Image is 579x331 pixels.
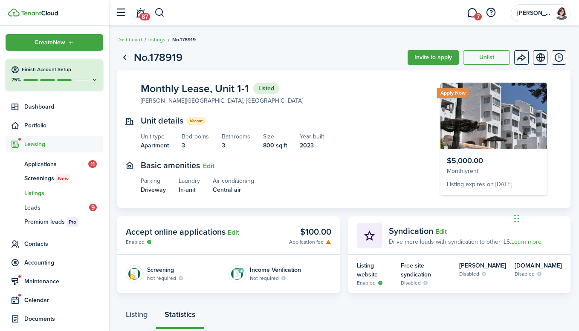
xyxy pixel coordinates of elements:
span: Accounting [24,258,103,267]
div: [PERSON_NAME] [459,261,506,270]
button: Invite to apply [408,50,459,65]
listing-view-item-description: 2023 [300,141,324,150]
p: 75% [11,76,21,83]
a: Listings [6,186,103,200]
span: Premium leads [24,217,103,227]
img: Tenant screening [126,265,143,282]
div: $100.00 [289,225,331,238]
span: Maintenance [24,277,103,286]
span: Pro [69,218,76,226]
button: Edit [203,162,214,170]
button: Edit [435,228,447,236]
span: Documents [24,314,103,323]
a: View on website [533,50,547,65]
listing-view-item-indicator: Application fee [289,238,331,246]
h4: Finish Account Setup [22,66,98,73]
button: Search [154,6,165,20]
img: Income Verification [229,265,246,282]
text-item: Unit details [141,116,183,126]
listing-view-item-title: Year built [300,132,324,141]
span: Applications [24,160,88,169]
listing-view-item-title: Parking [141,176,166,185]
a: Notifications [132,2,148,24]
ribbon: Apply Now [437,88,469,98]
div: [PERSON_NAME][GEOGRAPHIC_DATA], [GEOGRAPHIC_DATA] [141,96,303,105]
listing-view-item-indicator: Enabled [357,279,393,287]
button: Open sidebar [113,5,129,21]
span: Create New [35,40,65,46]
button: Open menu [514,50,529,65]
span: Calendar [24,296,103,305]
a: Messaging [464,2,480,24]
div: Drag [514,206,519,231]
listing-view-item-title: Laundry [179,176,200,185]
div: [DOMAIN_NAME] [515,261,562,270]
a: Dashboard [117,36,142,43]
a: ScreeningsNew [6,171,103,186]
span: 9 [89,204,97,211]
span: Listings [24,189,103,198]
div: Listing website [357,261,393,279]
img: Marrianne [555,6,568,20]
span: 87 [139,13,150,20]
div: Screening [147,265,184,274]
button: Unlist [463,50,510,65]
h1: No.178919 [134,49,182,66]
a: Dashboard [6,98,103,115]
span: Leasing [24,140,103,149]
listing-view-item-indicator: Not required [250,274,301,282]
button: Timeline [552,50,566,65]
listing-view-item-description: 3 [222,141,250,150]
listing-view-item-indicator: Disabled [401,279,451,287]
a: Leads9 [6,200,103,215]
a: Premium leadsPro [6,215,103,229]
listing-view-item-title: Unit type [141,132,169,141]
listing-view-item-title: Air conditioning [213,176,254,185]
span: Monthly Lease, Unit 1-1 [141,83,249,94]
listing-view-item-title: Size [263,132,287,141]
div: Listing expires on [DATE] [447,180,541,189]
status: Listed [253,83,279,95]
div: Monthly rent [447,167,541,176]
a: Go back [117,50,132,65]
listing-view-item-description: Apartment [141,141,169,150]
span: Accept online applications [126,225,226,238]
span: 7 [474,13,482,20]
span: Syndication [389,225,433,237]
span: Leads [24,203,89,212]
span: Portfolio [24,121,103,130]
listing-view-item-description: Driveway [141,185,166,194]
a: Listings [148,36,165,43]
span: Screenings [24,174,103,183]
span: Contacts [24,239,103,248]
listing-view-item-description: 3 [182,141,209,150]
img: TenantCloud [8,9,20,17]
span: Marrianne [517,10,551,16]
span: Dashboard [24,102,103,111]
a: Applications11 [6,157,103,171]
button: Edit [228,229,239,236]
img: TenantCloud [21,11,58,16]
span: New [58,175,69,182]
button: Open resource center [483,6,498,20]
listing-view-item-indicator: Disabled [459,270,506,278]
div: $5,000.00 [447,155,541,167]
listing-view-item-indicator: Enabled [126,238,239,246]
text-item: Basic amenities [141,161,200,170]
button: Finish Account Setup75% [6,59,103,90]
listing-view-item-indicator: Disabled [515,270,562,278]
listing-view-item-title: Bedrooms [182,132,209,141]
listing-view-item-title: Bathrooms [222,132,250,141]
listing-view-item-description: In-unit [179,185,200,194]
status: Vacant [186,117,206,125]
div: Income Verification [250,265,301,274]
listing-view-item-description: 800 sq.ft [263,141,287,150]
img: Listing avatar [440,83,547,149]
div: Drive more leads with syndication to other ILS. [389,237,541,246]
div: Free site syndication [401,261,451,279]
iframe: Chat Widget [512,197,554,238]
button: Open menu [6,34,103,51]
listing-view-item-indicator: Not required [147,274,184,282]
listing-view-item-description: Central air [213,185,254,194]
